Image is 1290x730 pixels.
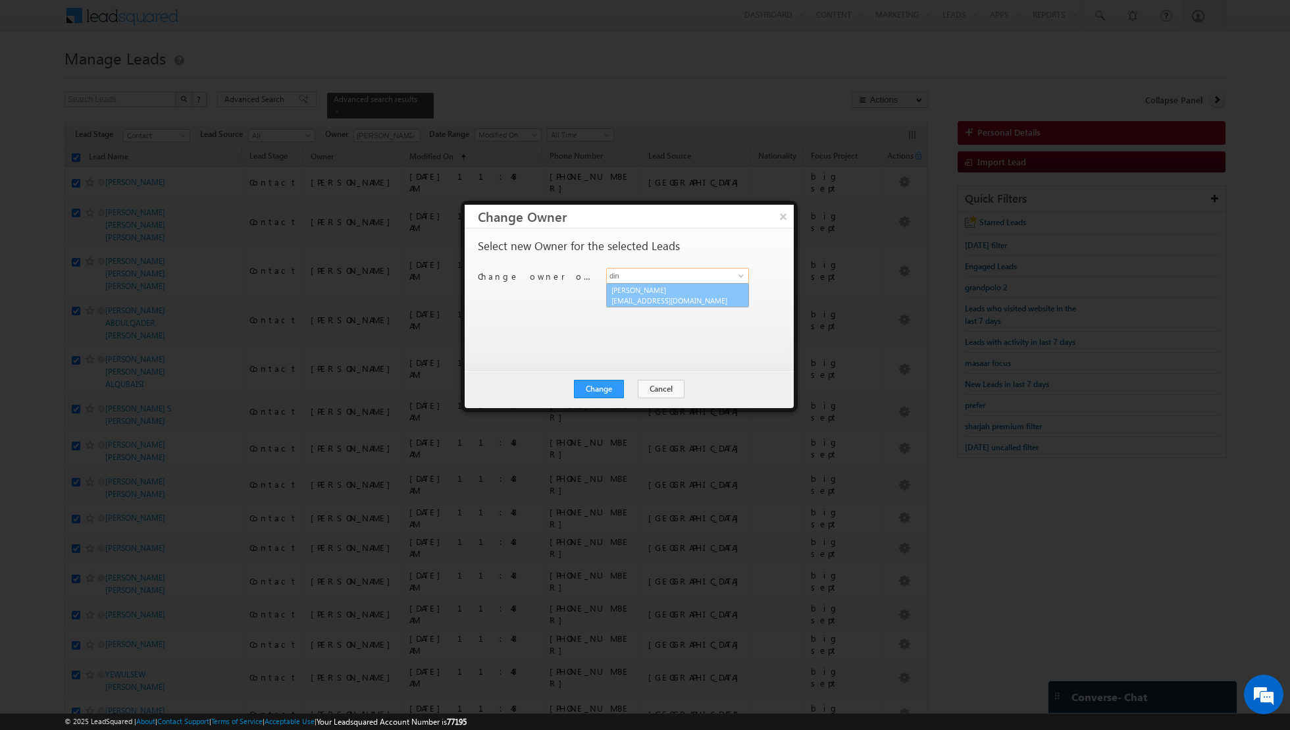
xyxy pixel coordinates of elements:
[136,717,155,725] a: About
[265,717,315,725] a: Acceptable Use
[216,7,247,38] div: Minimize live chat window
[611,296,730,305] span: [EMAIL_ADDRESS][DOMAIN_NAME]
[317,717,467,727] span: Your Leadsquared Account Number is
[17,122,240,395] textarea: Type your message and hit 'Enter'
[478,205,794,228] h3: Change Owner
[574,380,624,398] button: Change
[447,717,467,727] span: 77195
[731,269,748,282] a: Show All Items
[478,271,596,282] p: Change owner of 50 leads to
[606,268,749,284] input: Type to Search
[179,405,239,423] em: Start Chat
[478,240,680,252] p: Select new Owner for the selected Leads
[22,69,55,86] img: d_60004797649_company_0_60004797649
[606,283,749,308] a: [PERSON_NAME]
[773,205,794,228] button: ×
[638,380,684,398] button: Cancel
[68,69,221,86] div: Chat with us now
[157,717,209,725] a: Contact Support
[211,717,263,725] a: Terms of Service
[64,716,467,728] span: © 2025 LeadSquared | | | | |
